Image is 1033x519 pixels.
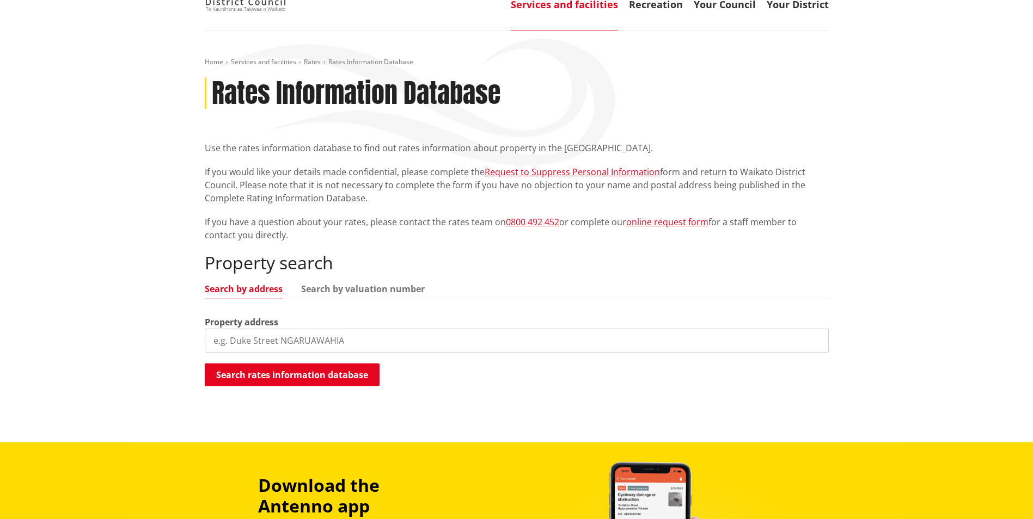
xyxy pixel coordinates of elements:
h3: Download the Antenno app [258,475,455,517]
a: 0800 492 452 [506,216,559,228]
nav: breadcrumb [205,58,829,67]
span: Rates Information Database [328,57,413,66]
input: e.g. Duke Street NGARUAWAHIA [205,329,829,353]
a: Rates [304,57,321,66]
a: Services and facilities [231,57,296,66]
p: If you would like your details made confidential, please complete the form and return to Waikato ... [205,165,829,205]
h2: Property search [205,252,829,273]
label: Property address [205,316,278,329]
a: Search by valuation number [301,285,425,293]
a: Home [205,57,223,66]
a: Request to Suppress Personal Information [485,166,660,178]
a: online request form [626,216,708,228]
a: Search by address [205,285,283,293]
h1: Rates Information Database [212,78,500,109]
button: Search rates information database [205,363,380,386]
p: If you have a question about your rates, please contact the rates team on or complete our for a s... [205,215,829,242]
p: Use the rates information database to find out rates information about property in the [GEOGRAPHI... [205,141,829,155]
iframe: Messenger Launcher [983,473,1022,512]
